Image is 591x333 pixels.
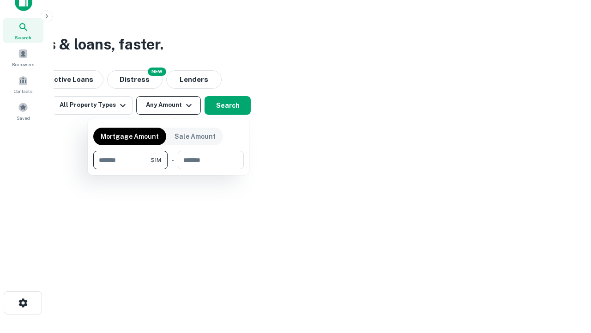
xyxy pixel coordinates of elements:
[101,131,159,142] p: Mortgage Amount
[175,131,216,142] p: Sale Amount
[151,156,161,164] span: $1M
[171,151,174,169] div: -
[545,259,591,303] iframe: Chat Widget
